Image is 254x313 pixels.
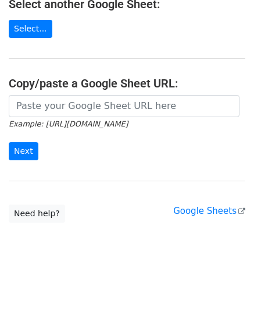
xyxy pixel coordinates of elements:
small: Example: [URL][DOMAIN_NAME] [9,119,128,128]
iframe: Chat Widget [196,257,254,313]
a: Need help? [9,205,65,223]
input: Next [9,142,38,160]
a: Select... [9,20,52,38]
input: Paste your Google Sheet URL here [9,95,239,117]
h4: Copy/paste a Google Sheet URL: [9,76,245,90]
a: Google Sheets [173,206,245,216]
